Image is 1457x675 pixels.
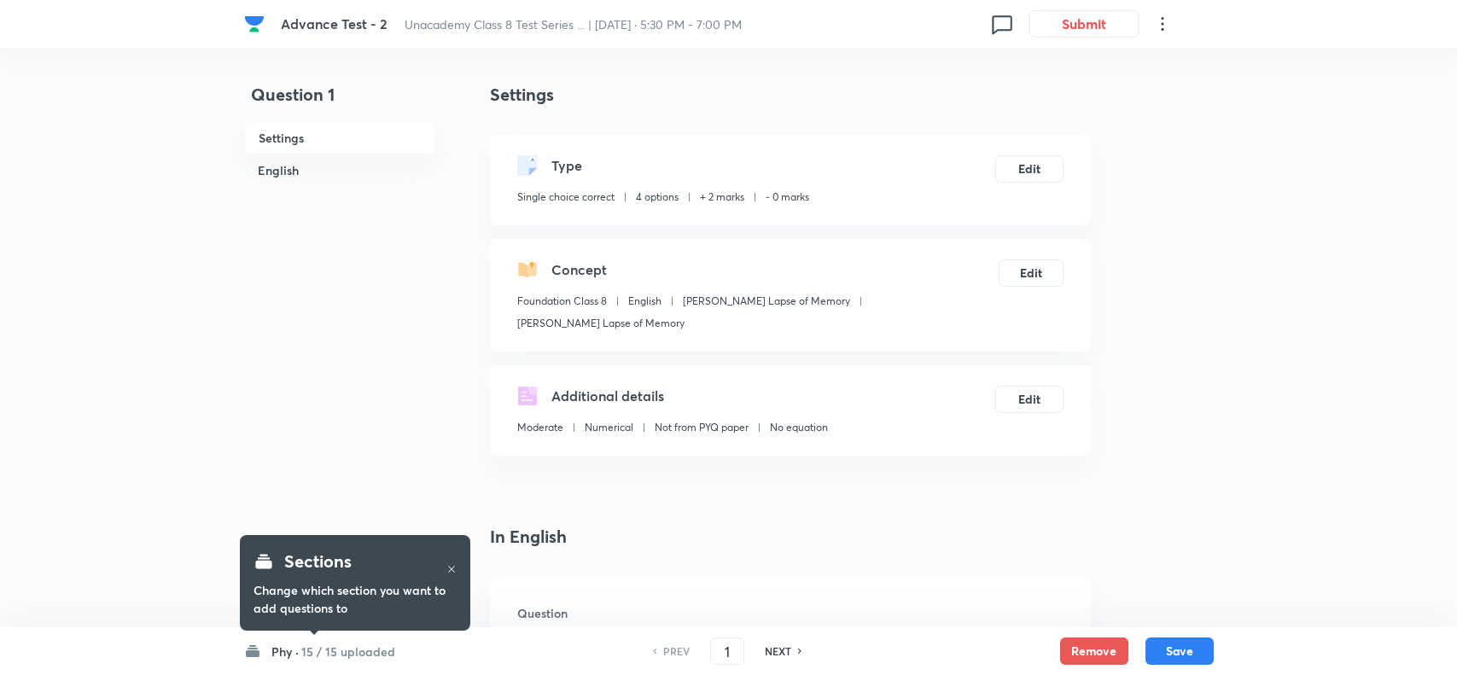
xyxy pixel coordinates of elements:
h4: In English [490,524,1091,550]
button: Save [1145,637,1214,665]
button: Remove [1060,637,1128,665]
h4: Question 1 [244,82,435,121]
p: [PERSON_NAME] Lapse of Memory [683,294,850,309]
p: No equation [770,420,828,435]
p: Not from PYQ paper [655,420,749,435]
button: Edit [995,386,1064,413]
h6: English [244,154,435,186]
h4: Sections [284,549,352,574]
span: Advance Test - 2 [281,15,388,32]
p: + 2 marks [700,189,744,205]
h6: Settings [244,121,435,154]
p: [PERSON_NAME] Lapse of Memory [517,316,685,331]
img: Company Logo [244,14,265,34]
button: Submit [1029,10,1139,38]
img: questionConcept.svg [517,259,538,280]
h5: Type [551,155,582,176]
h4: Settings [490,82,1091,108]
p: English [628,294,661,309]
h6: PREV [663,643,690,659]
p: Moderate [517,420,563,435]
p: Foundation Class 8 [517,294,607,309]
p: Single choice correct [517,189,615,205]
img: questionType.svg [517,155,538,176]
p: Numerical [585,420,633,435]
h6: NEXT [765,643,791,659]
h6: 15 / 15 uploaded [301,643,395,660]
a: Company Logo [244,14,268,34]
h5: Additional details [551,386,664,406]
p: - 0 marks [766,189,809,205]
span: Unacademy Class 8 Test Series ... | [DATE] · 5:30 PM - 7:00 PM [405,16,742,32]
h5: Concept [551,259,607,280]
button: Edit [999,259,1063,287]
button: Edit [995,155,1064,183]
h6: Question [517,604,1064,622]
img: questionDetails.svg [517,386,538,406]
h6: Phy · [271,643,299,660]
p: 4 options [636,189,679,205]
h6: Change which section you want to add questions to [254,581,457,617]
